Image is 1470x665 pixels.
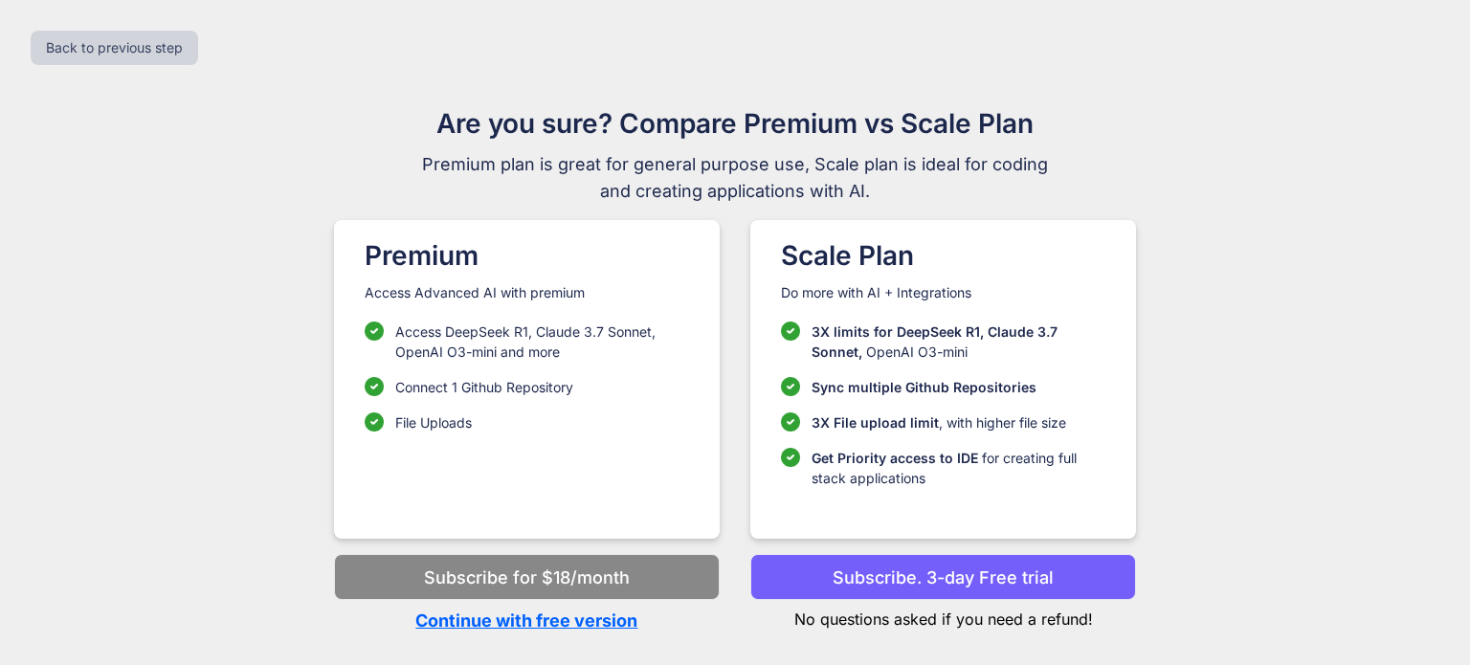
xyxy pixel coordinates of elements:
p: Access DeepSeek R1, Claude 3.7 Sonnet, OpenAI O3-mini and more [395,321,689,362]
p: File Uploads [395,412,472,432]
p: Sync multiple Github Repositories [812,377,1036,397]
img: checklist [781,377,800,396]
img: checklist [365,412,384,432]
img: checklist [365,321,384,341]
p: OpenAI O3-mini [812,321,1105,362]
p: for creating full stack applications [812,448,1105,488]
button: Subscribe. 3-day Free trial [750,554,1136,600]
p: Do more with AI + Integrations [781,283,1105,302]
img: checklist [781,412,800,432]
h1: Are you sure? Compare Premium vs Scale Plan [413,103,1057,144]
button: Subscribe for $18/month [334,554,720,600]
h1: Scale Plan [781,235,1105,276]
span: 3X limits for DeepSeek R1, Claude 3.7 Sonnet, [812,323,1058,360]
p: , with higher file size [812,412,1066,432]
img: checklist [365,377,384,396]
span: Get Priority access to IDE [812,450,978,466]
p: No questions asked if you need a refund! [750,600,1136,631]
p: Continue with free version [334,608,720,633]
p: Subscribe for $18/month [424,565,630,590]
span: Premium plan is great for general purpose use, Scale plan is ideal for coding and creating applic... [413,151,1057,205]
p: Connect 1 Github Repository [395,377,573,397]
img: checklist [781,321,800,341]
p: Access Advanced AI with premium [365,283,689,302]
span: 3X File upload limit [812,414,939,431]
img: checklist [781,448,800,467]
button: Back to previous step [31,31,198,65]
p: Subscribe. 3-day Free trial [833,565,1054,590]
h1: Premium [365,235,689,276]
